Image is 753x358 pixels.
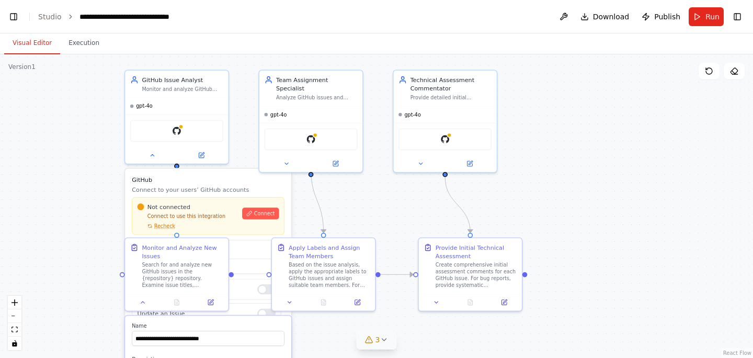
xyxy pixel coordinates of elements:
span: Connect [254,210,275,217]
span: Not connected [147,203,190,211]
span: gpt-4o [136,103,152,110]
div: React Flow controls [8,296,21,350]
p: Update an Issue [138,309,251,318]
span: Recheck [154,223,175,229]
div: Apply Labels and Assign Team MembersBased on the issue analysis, apply the appropriate labels to ... [271,237,375,311]
button: Download [576,7,634,26]
h3: GitHub [132,176,284,184]
div: Provide Initial Technical AssessmentCreate comprehensive initial assessment comments for each Git... [418,237,522,311]
g: Edge from a526f1c2-18d3-40fe-b230-55f6435d6207 to f9d2175b-7d11-4253-ae0b-f28ae8fb145d [307,169,328,233]
g: Edge from 0958d728-d392-4c2f-87fb-b0c80d63216f to 630246ad-b7c1-41a3-a381-56acc33b3cc0 [441,177,474,233]
span: gpt-4o [270,111,287,118]
div: Version 1 [8,63,36,71]
div: Based on the issue analysis, apply the appropriate labels to GitHub issues and assign suitable te... [289,262,370,288]
div: GitHub Issue AnalystMonitor and analyze GitHub issues in the {repository} repository, categorizin... [124,70,229,164]
span: Publish [654,11,680,22]
a: Studio [38,13,62,21]
button: Run [689,7,724,26]
button: No output available [306,297,341,307]
img: GitHub [172,126,181,136]
g: Edge from f9d2175b-7d11-4253-ae0b-f28ae8fb145d to 630246ad-b7c1-41a3-a381-56acc33b3cc0 [381,270,414,279]
span: Run [705,11,720,22]
div: GitHub Issue Analyst [142,76,223,84]
label: Name [132,322,284,329]
nav: breadcrumb [38,11,197,22]
button: zoom out [8,309,21,323]
div: Create comprehensive initial assessment comments for each GitHub issue. For bug reports, provide ... [436,262,517,288]
button: Open in side panel [489,297,518,307]
button: 3 [357,330,397,350]
button: Show right sidebar [730,9,745,24]
span: Download [593,11,630,22]
button: toggle interactivity [8,337,21,350]
button: Open in side panel [312,158,359,168]
div: Provide Initial Technical Assessment [436,243,517,260]
div: Apply Labels and Assign Team Members [289,243,370,260]
button: Execution [60,32,108,54]
div: Analyze GitHub issues and assign appropriate team members based on their expertise, skills, and c... [276,94,358,101]
div: Team Assignment SpecialistAnalyze GitHub issues and assign appropriate team members based on thei... [258,70,363,172]
button: Connect [242,207,279,219]
button: Recheck [138,223,175,229]
span: gpt-4o [404,111,420,118]
button: No output available [452,297,488,307]
button: fit view [8,323,21,337]
button: Publish [637,7,684,26]
div: Technical Assessment CommentatorProvide detailed initial assessment comments on GitHub issues, in... [393,70,497,172]
div: Monitor and analyze GitHub issues in the {repository} repository, categorizing them accurately ba... [142,86,223,93]
div: Provide detailed initial assessment comments on GitHub issues, including reproduction steps for b... [410,94,492,101]
a: React Flow attribution [723,350,751,356]
div: Monitor and Analyze New Issues [142,243,223,260]
p: Connect to your users’ GitHub accounts [132,186,284,194]
div: Search for and analyze new GitHub issues in the {repository} repository. Examine issue titles, de... [142,262,223,288]
button: Visual Editor [4,32,60,54]
button: Open in side panel [343,297,372,307]
p: Create an Issue [138,285,251,294]
div: Team Assignment Specialist [276,76,358,93]
button: No output available [159,297,195,307]
button: Open in side panel [196,297,225,307]
img: GitHub [306,134,316,144]
button: Open in side panel [178,150,225,160]
div: Monitor and Analyze New IssuesSearch for and analyze new GitHub issues in the {repository} reposi... [124,237,229,311]
img: GitHub [440,134,450,144]
div: Technical Assessment Commentator [410,76,492,93]
button: zoom in [8,296,21,309]
button: Open in side panel [446,158,494,168]
span: 3 [375,334,380,345]
button: Show left sidebar [6,9,21,24]
p: Connect to use this integration [138,213,237,220]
